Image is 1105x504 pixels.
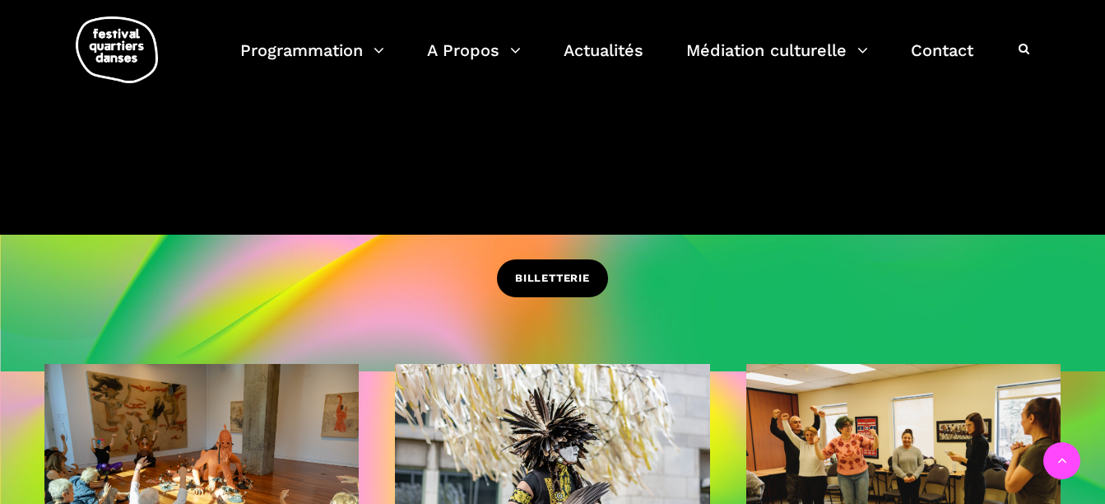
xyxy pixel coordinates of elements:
a: Contact [911,36,973,85]
a: BILLETTERIE [497,259,608,296]
a: Programmation [240,36,384,85]
a: Médiation culturelle [686,36,868,85]
span: BILLETTERIE [515,270,590,287]
a: A Propos [427,36,521,85]
img: logo-fqd-med [76,16,158,83]
a: Actualités [564,36,643,85]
